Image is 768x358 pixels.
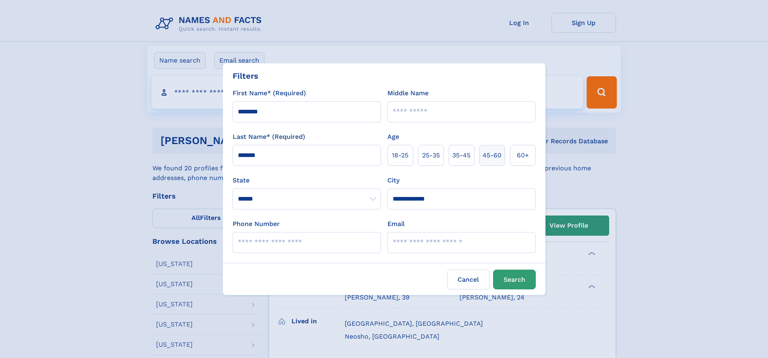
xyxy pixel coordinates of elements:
label: Email [387,219,405,229]
label: City [387,176,400,185]
label: State [233,176,381,185]
label: Last Name* (Required) [233,132,305,142]
button: Search [493,270,536,289]
label: Cancel [447,270,490,289]
span: 60+ [517,151,529,160]
span: 25‑35 [422,151,440,160]
label: First Name* (Required) [233,88,306,98]
div: Filters [233,70,258,82]
span: 18‑25 [392,151,408,160]
span: 45‑60 [483,151,502,160]
label: Middle Name [387,88,429,98]
label: Age [387,132,399,142]
span: 35‑45 [452,151,470,160]
label: Phone Number [233,219,280,229]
